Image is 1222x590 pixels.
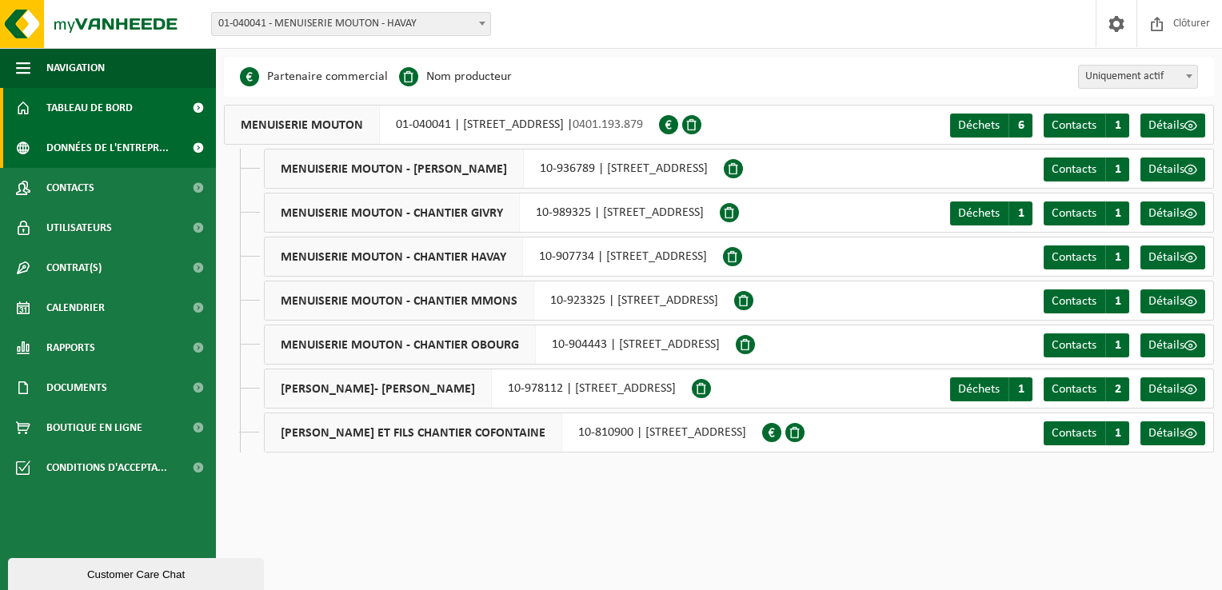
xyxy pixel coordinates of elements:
[1105,421,1129,445] span: 1
[46,248,102,288] span: Contrat(s)
[46,168,94,208] span: Contacts
[46,128,169,168] span: Données de l'entrepr...
[1140,377,1205,401] a: Détails
[1044,157,1129,181] a: Contacts 1
[265,193,520,232] span: MENUISERIE MOUTON - CHANTIER GIVRY
[264,149,724,189] div: 10-936789 | [STREET_ADDRESS]
[264,193,720,233] div: 10-989325 | [STREET_ADDRESS]
[264,325,736,365] div: 10-904443 | [STREET_ADDRESS]
[1105,114,1129,138] span: 1
[240,65,388,89] li: Partenaire commercial
[573,118,643,131] span: 0401.193.879
[1148,119,1184,132] span: Détails
[224,105,659,145] div: 01-040041 | [STREET_ADDRESS] |
[1140,245,1205,269] a: Détails
[212,13,490,35] span: 01-040041 - MENUISERIE MOUTON - HAVAY
[46,448,167,488] span: Conditions d'accepta...
[265,413,562,452] span: [PERSON_NAME] ET FILS CHANTIER COFONTAINE
[1105,157,1129,181] span: 1
[1052,339,1096,352] span: Contacts
[950,377,1032,401] a: Déchets 1
[958,207,1000,220] span: Déchets
[1052,383,1096,396] span: Contacts
[1148,163,1184,176] span: Détails
[225,106,380,144] span: MENUISERIE MOUTON
[265,281,534,320] span: MENUISERIE MOUTON - CHANTIER MMONS
[264,369,692,409] div: 10-978112 | [STREET_ADDRESS]
[1052,427,1096,440] span: Contacts
[264,413,762,452] div: 10-810900 | [STREET_ADDRESS]
[1008,377,1032,401] span: 1
[1105,333,1129,357] span: 1
[265,369,492,408] span: [PERSON_NAME]- [PERSON_NAME]
[46,288,105,328] span: Calendrier
[399,65,512,89] li: Nom producteur
[1105,201,1129,225] span: 1
[46,368,107,408] span: Documents
[265,237,523,276] span: MENUISERIE MOUTON - CHANTIER HAVAY
[46,328,95,368] span: Rapports
[1105,377,1129,401] span: 2
[1044,289,1129,313] a: Contacts 1
[264,281,734,321] div: 10-923325 | [STREET_ADDRESS]
[1008,114,1032,138] span: 6
[1140,333,1205,357] a: Détails
[1105,289,1129,313] span: 1
[211,12,491,36] span: 01-040041 - MENUISERIE MOUTON - HAVAY
[1052,119,1096,132] span: Contacts
[1052,163,1096,176] span: Contacts
[1052,295,1096,308] span: Contacts
[1148,251,1184,264] span: Détails
[1140,201,1205,225] a: Détails
[1105,245,1129,269] span: 1
[265,149,524,188] span: MENUISERIE MOUTON - [PERSON_NAME]
[46,48,105,88] span: Navigation
[265,325,536,364] span: MENUISERIE MOUTON - CHANTIER OBOURG
[1044,333,1129,357] a: Contacts 1
[958,119,1000,132] span: Déchets
[1148,427,1184,440] span: Détails
[1052,207,1096,220] span: Contacts
[46,88,133,128] span: Tableau de bord
[1044,377,1129,401] a: Contacts 2
[1052,251,1096,264] span: Contacts
[264,237,723,277] div: 10-907734 | [STREET_ADDRESS]
[1079,66,1197,88] span: Uniquement actif
[46,208,112,248] span: Utilisateurs
[1044,201,1129,225] a: Contacts 1
[1044,114,1129,138] a: Contacts 1
[1148,207,1184,220] span: Détails
[1140,114,1205,138] a: Détails
[46,408,142,448] span: Boutique en ligne
[1008,201,1032,225] span: 1
[1148,339,1184,352] span: Détails
[8,555,267,590] iframe: chat widget
[1140,289,1205,313] a: Détails
[1078,65,1198,89] span: Uniquement actif
[1148,383,1184,396] span: Détails
[1140,421,1205,445] a: Détails
[958,383,1000,396] span: Déchets
[1044,245,1129,269] a: Contacts 1
[950,114,1032,138] a: Déchets 6
[1140,157,1205,181] a: Détails
[1044,421,1129,445] a: Contacts 1
[950,201,1032,225] a: Déchets 1
[1148,295,1184,308] span: Détails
